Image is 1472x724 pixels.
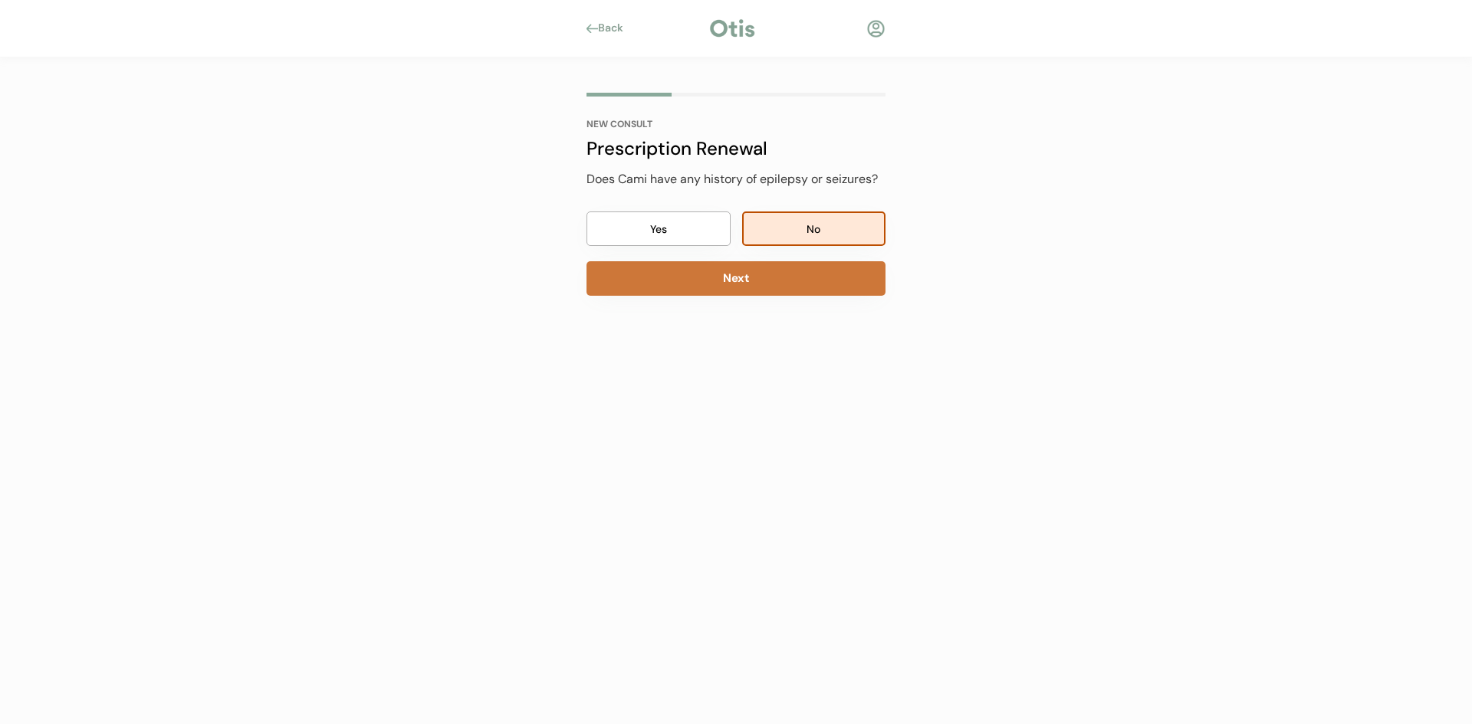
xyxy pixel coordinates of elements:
div: Back [598,21,632,36]
button: Yes [586,211,731,246]
button: No [742,211,886,246]
button: Next [586,261,886,296]
div: Prescription Renewal [586,135,886,162]
div: NEW CONSULT [586,120,886,129]
div: Does Cami have any history of epilepsy or seizures? [586,170,886,188]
